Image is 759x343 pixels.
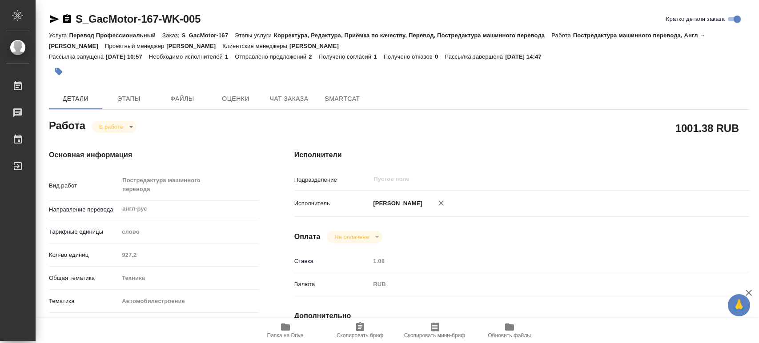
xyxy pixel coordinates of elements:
p: [DATE] 10:57 [106,53,149,60]
p: Валюта [294,280,370,289]
button: Скопировать бриф [323,318,398,343]
p: 1 [225,53,235,60]
button: Папка на Drive [248,318,323,343]
p: Отправлено предложений [235,53,309,60]
p: [PERSON_NAME] [289,43,345,49]
p: Направление перевода [49,205,119,214]
p: Работа [551,32,573,39]
h4: Оплата [294,231,321,242]
p: [DATE] 14:47 [505,53,548,60]
p: Этапы услуги [235,32,274,39]
button: 🙏 [728,294,750,316]
div: RUB [370,277,711,292]
p: S_GacMotor-167 [182,32,235,39]
button: Скопировать ссылку [62,14,72,24]
p: [PERSON_NAME] [370,199,422,208]
span: Файлы [161,93,204,104]
p: Подразделение [294,175,370,184]
h2: Работа [49,117,85,133]
span: SmartCat [321,93,364,104]
p: [PERSON_NAME] [166,43,222,49]
p: Необходимо исполнителей [149,53,225,60]
span: 🙏 [731,296,747,315]
span: Этапы [108,93,150,104]
p: Тарифные единицы [49,227,119,236]
p: 2 [309,53,318,60]
div: Автомобилестроение [119,294,258,309]
p: 0 [435,53,445,60]
p: Тематика [49,297,119,306]
span: Кратко детали заказа [666,15,725,24]
h4: Исполнители [294,150,749,160]
h4: Дополнительно [294,311,749,321]
div: Техника [119,271,258,286]
p: Вид работ [49,181,119,190]
p: Корректура, Редактура, Приёмка по качеству, Перевод, Постредактура машинного перевода [274,32,551,39]
p: Кол-во единиц [49,251,119,259]
div: В работе [92,121,137,133]
h4: Основная информация [49,150,259,160]
button: В работе [96,123,126,131]
button: Удалить исполнителя [431,193,451,213]
button: Добавить тэг [49,62,68,81]
p: Получено отказов [384,53,435,60]
p: Ставка [294,257,370,266]
span: Папка на Drive [267,332,304,339]
a: S_GacMotor-167-WK-005 [76,13,201,25]
input: Пустое поле [373,174,690,184]
p: Исполнитель [294,199,370,208]
span: Чат заказа [268,93,310,104]
span: Обновить файлы [488,332,531,339]
span: Скопировать бриф [337,332,383,339]
p: Клиентские менеджеры [222,43,289,49]
span: Скопировать мини-бриф [404,332,465,339]
input: Пустое поле [119,248,258,261]
h2: 1001.38 RUB [675,120,739,136]
div: слово [119,224,258,239]
p: Рассылка завершена [445,53,505,60]
div: В работе [327,231,382,243]
p: Общая тематика [49,274,119,283]
button: Не оплачена [332,233,371,241]
p: Заказ: [162,32,181,39]
p: Получено согласий [319,53,374,60]
span: Оценки [214,93,257,104]
p: Услуга [49,32,69,39]
button: Обновить файлы [472,318,547,343]
button: Скопировать ссылку для ЯМессенджера [49,14,60,24]
button: Скопировать мини-бриф [398,318,472,343]
p: Рассылка запущена [49,53,106,60]
p: Проектный менеджер [105,43,166,49]
p: Перевод Профессиональный [69,32,162,39]
p: 1 [373,53,383,60]
input: Пустое поле [370,255,711,267]
span: Детали [54,93,97,104]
